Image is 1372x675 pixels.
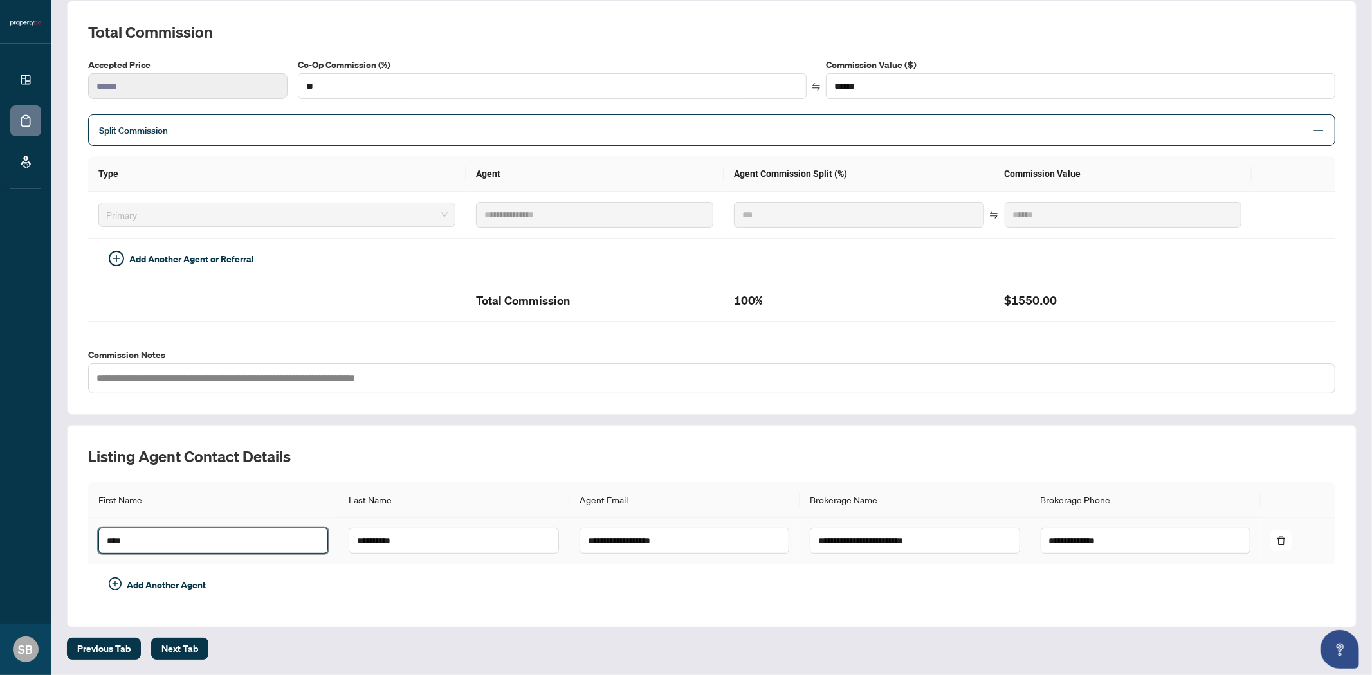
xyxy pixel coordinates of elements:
th: Agent Email [569,482,800,517]
button: Add Another Agent [98,575,216,595]
span: minus [1313,125,1324,136]
th: Last Name [338,482,569,517]
label: Commission Value ($) [826,58,1335,72]
button: Open asap [1321,630,1359,669]
span: delete [1277,536,1286,545]
img: logo [10,19,41,27]
span: Split Commission [99,125,168,136]
h2: $1550.00 [1005,291,1242,311]
h2: Total Commission [476,291,713,311]
label: Commission Notes [88,348,1335,362]
th: Brokerage Phone [1030,482,1261,517]
span: plus-circle [109,251,124,266]
span: Add Another Agent or Referral [129,252,254,266]
span: Previous Tab [77,638,131,659]
label: Co-Op Commission (%) [298,58,807,72]
h2: Total Commission [88,22,1335,42]
th: Brokerage Name [800,482,1030,517]
th: Commission Value [994,156,1252,192]
span: swap [812,82,821,91]
th: Agent Commission Split (%) [724,156,994,192]
button: Next Tab [151,638,208,660]
th: Type [88,156,466,192]
span: Next Tab [161,638,198,659]
label: Accepted Price [88,58,288,72]
span: plus-circle [109,577,122,590]
div: Split Commission [88,114,1335,146]
span: SB [19,640,33,658]
th: Agent [466,156,724,192]
h2: 100% [734,291,984,311]
th: First Name [88,482,338,517]
h2: Listing Agent Contact Details [88,446,1335,467]
span: Primary [106,205,448,224]
button: Add Another Agent or Referral [98,249,264,269]
span: Add Another Agent [127,578,206,592]
button: Previous Tab [67,638,141,660]
span: swap [989,210,998,219]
